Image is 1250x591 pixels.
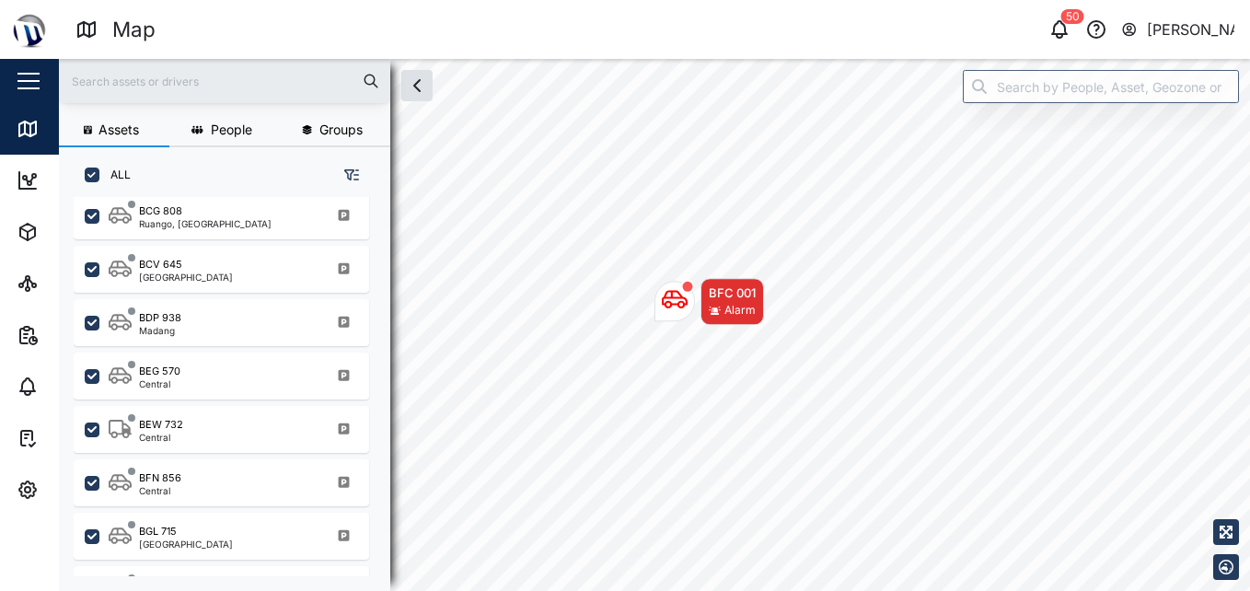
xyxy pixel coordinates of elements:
div: Alarms [48,377,105,397]
div: BFC 001 [709,284,756,302]
label: ALL [99,168,131,182]
img: Main Logo [9,9,50,50]
div: Map [112,14,156,46]
canvas: Map [59,59,1250,591]
div: Assets [48,222,105,242]
button: [PERSON_NAME] [1120,17,1235,42]
span: Groups [319,123,363,136]
input: Search assets or drivers [70,67,379,95]
div: 50 [1061,9,1084,24]
div: Sites [48,273,92,294]
span: Assets [98,123,139,136]
div: grid [74,197,389,576]
div: [PERSON_NAME] [1147,18,1235,41]
span: People [211,123,252,136]
div: Dashboard [48,170,131,191]
div: Reports [48,325,110,345]
div: Settings [48,480,113,500]
div: Tasks [48,428,98,448]
div: Map [48,119,89,139]
input: Search by People, Asset, Geozone or Place [963,70,1239,103]
div: Map marker [654,278,764,325]
div: Alarm [724,302,756,319]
